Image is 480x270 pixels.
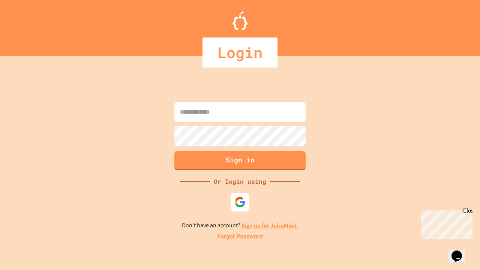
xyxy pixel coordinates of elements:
iframe: chat widget [448,240,472,262]
iframe: chat widget [418,207,472,239]
img: google-icon.svg [234,196,246,208]
div: Chat with us now!Close [3,3,52,48]
a: Sign up for JuiceMind. [241,222,298,229]
p: Don't have an account? [182,221,298,230]
button: Sign in [174,151,306,170]
div: Or login using [210,177,270,186]
img: Logo.svg [232,11,247,30]
div: Login [202,37,277,67]
a: Forgot Password [217,232,263,241]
